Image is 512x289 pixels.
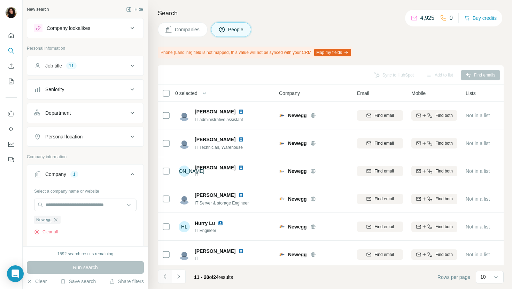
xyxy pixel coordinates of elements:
button: Find both [411,166,457,176]
img: Logo of Newegg [279,141,285,146]
span: Newegg [288,140,307,147]
span: Not in a list [466,141,490,146]
span: Newegg [288,223,307,230]
span: Lists [466,90,476,97]
img: LinkedIn logo [238,165,244,170]
span: Not in a list [466,113,490,118]
img: Avatar [179,138,190,149]
span: Find both [435,140,453,146]
button: Search [6,45,17,57]
button: Seniority [27,81,143,98]
div: 1592 search results remaining [57,251,114,257]
button: Clear [27,278,47,285]
span: [PERSON_NAME] [195,192,235,199]
div: New search [27,6,49,13]
button: Job title11 [27,57,143,74]
button: Find email [357,249,403,260]
span: [PERSON_NAME] [195,164,235,171]
span: [PERSON_NAME] [195,136,235,143]
span: 11 - 20 [194,274,209,280]
button: Find email [357,222,403,232]
span: Mobile [411,90,426,97]
button: Feedback [6,153,17,166]
span: [PERSON_NAME] [195,248,235,255]
button: Clear all [34,229,58,235]
img: Avatar [6,7,17,18]
img: Avatar [179,110,190,121]
span: Find email [374,224,394,230]
span: Find email [374,196,394,202]
button: Find both [411,249,457,260]
span: Not in a list [466,168,490,174]
button: Enrich CSV [6,60,17,72]
button: Find email [357,166,403,176]
div: 1 [70,171,78,177]
img: Logo of Newegg [279,196,285,202]
button: Quick start [6,29,17,42]
div: Seniority [45,86,64,93]
button: Find both [411,138,457,148]
span: IT Engineer [195,227,232,234]
span: Find email [374,140,394,146]
button: Use Surfe API [6,123,17,135]
button: Company1 [27,166,143,185]
img: Logo of Newegg [279,113,285,118]
span: 0 selected [175,90,197,97]
div: 11 [66,63,76,69]
span: Newegg [288,195,307,202]
span: Find both [435,168,453,174]
button: Company lookalikes [27,20,143,37]
span: Find both [435,251,453,258]
span: Newegg [288,251,307,258]
button: Map my fields [314,49,351,56]
div: Company lookalikes [47,25,90,32]
div: Select a company name or website [34,185,137,194]
span: Hurry Lu [195,220,215,227]
span: IT Server & storage Engineer [195,201,249,206]
button: Department [27,105,143,121]
p: Personal information [27,45,144,51]
span: Find email [374,112,394,119]
span: Email [357,90,369,97]
span: results [194,274,233,280]
span: Find both [435,112,453,119]
img: LinkedIn logo [218,220,223,226]
span: IT administrative assistant [195,117,243,122]
span: Find email [374,168,394,174]
span: Find both [435,224,453,230]
p: 10 [480,273,486,280]
img: LinkedIn logo [238,137,244,142]
div: Personal location [45,133,83,140]
p: 4,925 [420,14,434,22]
img: LinkedIn logo [238,248,244,254]
span: of [209,274,214,280]
button: Share filters [109,278,144,285]
button: Find email [357,110,403,121]
button: Find email [357,138,403,148]
img: LinkedIn logo [238,109,244,114]
span: Newegg [288,168,307,175]
span: [PERSON_NAME] [195,108,235,115]
button: Use Surfe on LinkedIn [6,107,17,120]
span: IT Technician, Warehouse [195,145,243,150]
span: Not in a list [466,224,490,230]
img: Avatar [179,249,190,260]
span: Newegg [36,217,52,223]
div: Open Intercom Messenger [7,265,24,282]
div: Phone (Landline) field is not mapped, this value will not be synced with your CRM [158,47,352,58]
span: Companies [175,26,200,33]
span: Not in a list [466,252,490,257]
div: Department [45,110,71,117]
img: Logo of Newegg [279,252,285,257]
span: Newegg [288,112,307,119]
button: Save search [60,278,96,285]
span: Company [279,90,300,97]
div: Company [45,171,66,178]
span: People [228,26,244,33]
img: Logo of Newegg [279,168,285,174]
button: Dashboard [6,138,17,151]
img: Avatar [179,193,190,204]
div: Job title [45,62,62,69]
button: Find both [411,194,457,204]
img: Logo of Newegg [279,224,285,230]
